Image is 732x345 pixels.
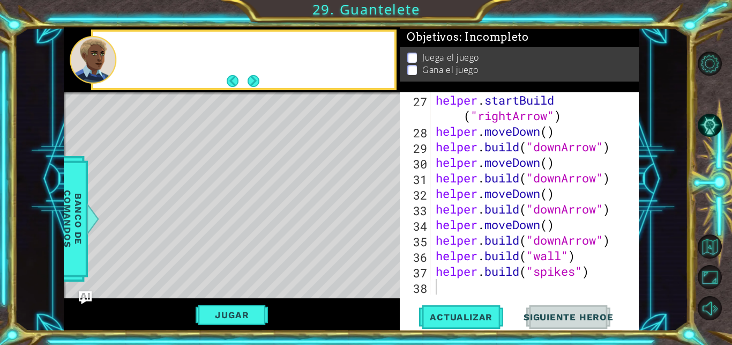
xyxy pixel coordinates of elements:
span: Siguiente Heroe [513,312,624,322]
button: Opciones del Nivel [698,52,722,76]
div: 28 [402,125,430,141]
div: 31 [402,172,430,187]
div: 37 [402,265,430,281]
button: Silencio [698,296,722,320]
span: Objetivos [407,31,529,44]
button: Pista AI [698,113,722,137]
button: Maximizar Navegador [698,265,722,289]
p: Gana el juego [422,64,478,76]
div: 36 [402,249,430,265]
div: 29 [402,141,430,156]
button: Actualizar [419,305,503,329]
button: Next [247,75,259,87]
a: Volver al Mapa [699,231,732,262]
span: Banco de comandos [59,163,87,274]
p: Juega el juego [422,52,479,63]
button: Volver al Mapa [698,234,722,259]
div: 35 [402,234,430,249]
button: Jugar [196,305,268,325]
div: 30 [402,156,430,172]
div: 32 [402,187,430,203]
button: Ask AI [79,291,92,304]
div: 34 [402,218,430,234]
div: 33 [402,203,430,218]
button: Back [227,75,248,87]
span: Actualizar [419,312,503,322]
div: 27 [402,94,430,125]
button: Siguiente Heroe [513,305,624,329]
div: 38 [402,281,430,296]
span: : Incompleto [459,31,529,43]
